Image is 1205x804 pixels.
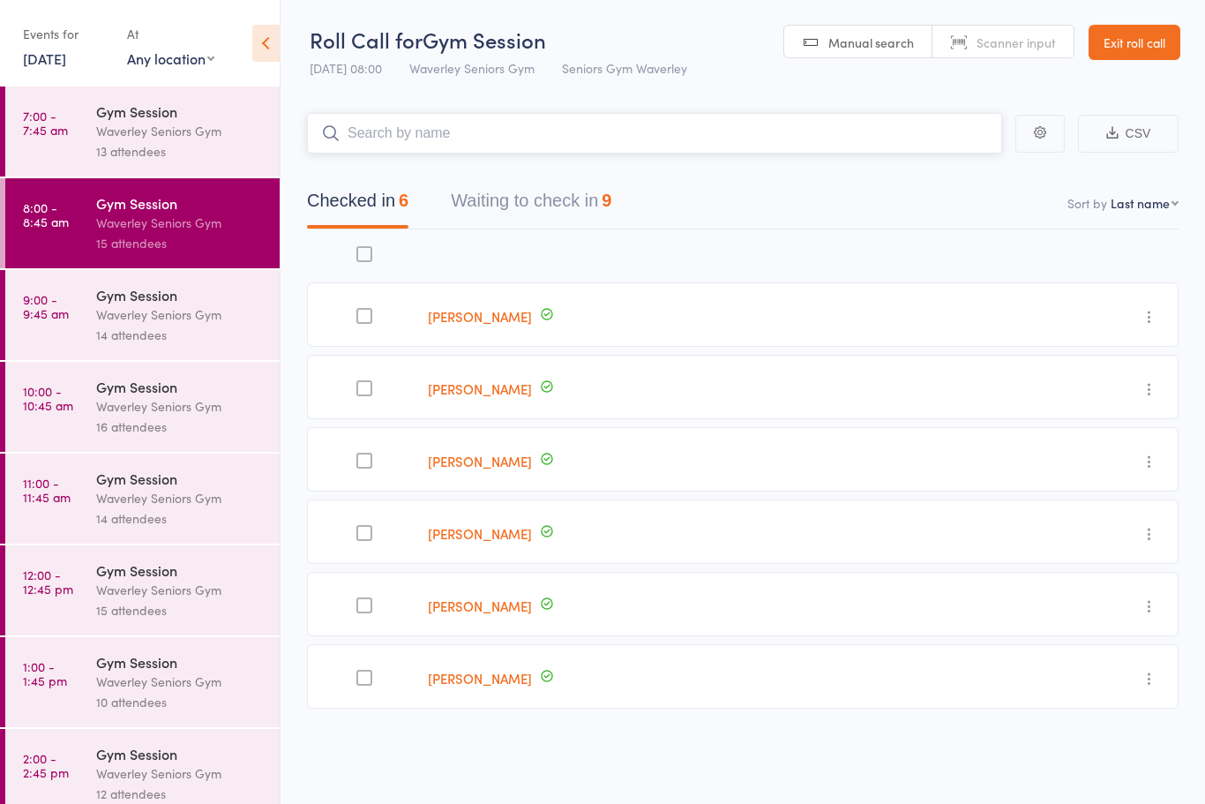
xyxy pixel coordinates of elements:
div: Gym Session [96,193,265,213]
time: 11:00 - 11:45 am [23,476,71,504]
button: Waiting to check in9 [451,182,611,229]
a: 7:00 -7:45 amGym SessionWaverley Seniors Gym13 attendees [5,86,280,177]
div: Waverley Seniors Gym [96,213,265,233]
div: 9 [602,191,611,210]
a: 10:00 -10:45 amGym SessionWaverley Seniors Gym16 attendees [5,362,280,452]
div: Events for [23,19,109,49]
div: 10 attendees [96,692,265,712]
span: Scanner input [977,34,1056,51]
time: 2:00 - 2:45 pm [23,751,69,779]
button: CSV [1078,115,1179,153]
span: Roll Call for [310,25,423,54]
a: [PERSON_NAME] [428,597,532,615]
div: Waverley Seniors Gym [96,304,265,325]
span: Gym Session [423,25,546,54]
div: 6 [399,191,408,210]
time: 7:00 - 7:45 am [23,109,68,137]
span: Waverley Seniors Gym [409,59,535,77]
a: [PERSON_NAME] [428,669,532,688]
div: Gym Session [96,469,265,488]
div: Any location [127,49,214,68]
a: 9:00 -9:45 amGym SessionWaverley Seniors Gym14 attendees [5,270,280,360]
div: 15 attendees [96,600,265,620]
div: Gym Session [96,560,265,580]
div: Waverley Seniors Gym [96,580,265,600]
time: 8:00 - 8:45 am [23,200,69,229]
div: Waverley Seniors Gym [96,763,265,784]
button: Checked in6 [307,182,408,229]
a: [PERSON_NAME] [428,524,532,543]
a: [DATE] [23,49,66,68]
time: 10:00 - 10:45 am [23,384,73,412]
a: Exit roll call [1089,25,1180,60]
div: Gym Session [96,285,265,304]
div: Gym Session [96,652,265,672]
time: 1:00 - 1:45 pm [23,659,67,688]
div: 14 attendees [96,508,265,529]
a: [PERSON_NAME] [428,379,532,398]
span: Seniors Gym Waverley [562,59,687,77]
div: 14 attendees [96,325,265,345]
span: [DATE] 08:00 [310,59,382,77]
div: 16 attendees [96,417,265,437]
div: 15 attendees [96,233,265,253]
div: Waverley Seniors Gym [96,672,265,692]
a: [PERSON_NAME] [428,452,532,470]
span: Manual search [828,34,914,51]
time: 12:00 - 12:45 pm [23,567,73,596]
div: Gym Session [96,101,265,121]
div: 12 attendees [96,784,265,804]
a: 11:00 -11:45 amGym SessionWaverley Seniors Gym14 attendees [5,454,280,544]
a: 8:00 -8:45 amGym SessionWaverley Seniors Gym15 attendees [5,178,280,268]
a: [PERSON_NAME] [428,307,532,326]
time: 9:00 - 9:45 am [23,292,69,320]
div: Waverley Seniors Gym [96,121,265,141]
div: Gym Session [96,744,265,763]
div: Waverley Seniors Gym [96,396,265,417]
a: 12:00 -12:45 pmGym SessionWaverley Seniors Gym15 attendees [5,545,280,635]
input: Search by name [307,113,1002,154]
div: Waverley Seniors Gym [96,488,265,508]
div: Last name [1111,194,1170,212]
label: Sort by [1067,194,1107,212]
a: 1:00 -1:45 pmGym SessionWaverley Seniors Gym10 attendees [5,637,280,727]
div: At [127,19,214,49]
div: 13 attendees [96,141,265,162]
div: Gym Session [96,377,265,396]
